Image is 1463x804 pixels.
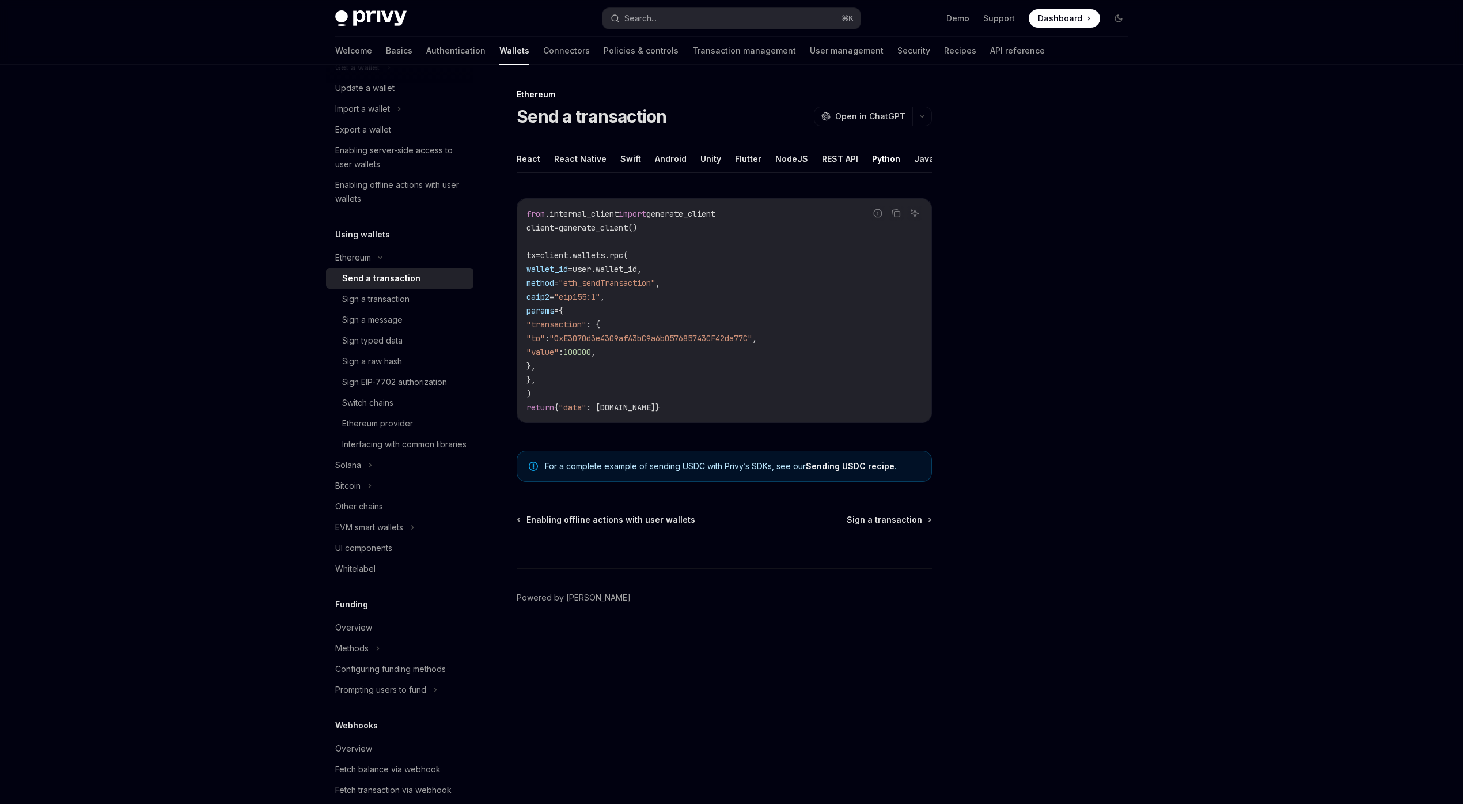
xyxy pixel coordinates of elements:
[526,278,554,288] span: method
[517,106,667,127] h1: Send a transaction
[554,145,607,172] button: React Native
[335,641,369,655] div: Methods
[335,102,390,116] div: Import a wallet
[545,333,549,344] span: :
[335,479,361,493] div: Bitcoin
[1029,9,1100,28] a: Dashboard
[342,292,410,306] div: Sign a transaction
[326,558,473,579] a: Whitelabel
[326,175,473,209] a: Enabling offline actions with user wallets
[655,145,687,172] button: Android
[342,271,420,285] div: Send a transaction
[870,206,885,221] button: Report incorrect code
[814,107,912,126] button: Open in ChatGPT
[335,742,372,756] div: Overview
[835,111,905,122] span: Open in ChatGPT
[326,738,473,759] a: Overview
[554,222,559,233] span: =
[335,763,441,776] div: Fetch balance via webhook
[806,461,895,471] a: Sending USDC recipe
[335,562,376,576] div: Whitelabel
[549,292,554,302] span: =
[914,145,934,172] button: Java
[526,361,536,371] span: },
[335,541,392,555] div: UI components
[602,8,861,29] button: Search...⌘K
[624,12,657,25] div: Search...
[342,313,403,327] div: Sign a message
[1109,9,1128,28] button: Toggle dark mode
[897,37,930,65] a: Security
[889,206,904,221] button: Copy the contents from the code block
[326,351,473,372] a: Sign a raw hash
[526,250,536,261] span: tx
[554,278,559,288] span: =
[591,347,596,357] span: ,
[847,514,922,526] span: Sign a transaction
[526,292,549,302] span: caip2
[526,222,554,233] span: client
[586,402,660,413] span: : [DOMAIN_NAME]}
[335,662,446,676] div: Configuring funding methods
[604,37,679,65] a: Policies & controls
[946,13,969,24] a: Demo
[517,145,540,172] button: React
[326,78,473,99] a: Update a wallet
[549,333,752,344] span: "0xE3070d3e4309afA3bC9a6b057685743CF42da77C"
[554,305,559,316] span: =
[335,520,403,534] div: EVM smart wallets
[499,37,529,65] a: Wallets
[326,538,473,558] a: UI components
[335,10,407,27] img: dark logo
[545,209,619,219] span: .internal_client
[526,388,531,399] span: )
[526,264,568,274] span: wallet_id
[692,37,796,65] a: Transaction management
[847,514,931,526] a: Sign a transaction
[326,372,473,392] a: Sign EIP-7702 authorization
[326,289,473,309] a: Sign a transaction
[335,228,390,241] h5: Using wallets
[326,434,473,455] a: Interfacing with common libraries
[335,500,383,514] div: Other chains
[752,333,757,344] span: ,
[335,683,426,697] div: Prompting users to fund
[335,719,378,733] h5: Webhooks
[810,37,884,65] a: User management
[536,250,540,261] span: =
[568,264,573,274] span: =
[983,13,1015,24] a: Support
[563,347,591,357] span: 100000
[335,144,467,171] div: Enabling server-side access to user wallets
[326,659,473,680] a: Configuring funding methods
[342,417,413,431] div: Ethereum provider
[586,319,600,330] span: : {
[342,437,467,451] div: Interfacing with common libraries
[646,209,715,219] span: generate_client
[872,145,900,172] button: Python
[335,783,452,797] div: Fetch transaction via webhook
[545,460,920,472] span: For a complete example of sending USDC with Privy’s SDKs, see our .
[335,37,372,65] a: Welcome
[326,780,473,801] a: Fetch transaction via webhook
[620,145,641,172] button: Swift
[326,759,473,780] a: Fetch balance via webhook
[559,278,655,288] span: "eth_sendTransaction"
[1038,13,1082,24] span: Dashboard
[600,292,605,302] span: ,
[326,392,473,413] a: Switch chains
[342,354,402,368] div: Sign a raw hash
[944,37,976,65] a: Recipes
[326,309,473,330] a: Sign a message
[326,330,473,351] a: Sign typed data
[559,305,563,316] span: {
[326,119,473,140] a: Export a wallet
[326,413,473,434] a: Ethereum provider
[735,145,761,172] button: Flutter
[335,621,372,635] div: Overview
[517,89,932,100] div: Ethereum
[386,37,412,65] a: Basics
[326,140,473,175] a: Enabling server-side access to user wallets
[326,617,473,638] a: Overview
[619,209,646,219] span: import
